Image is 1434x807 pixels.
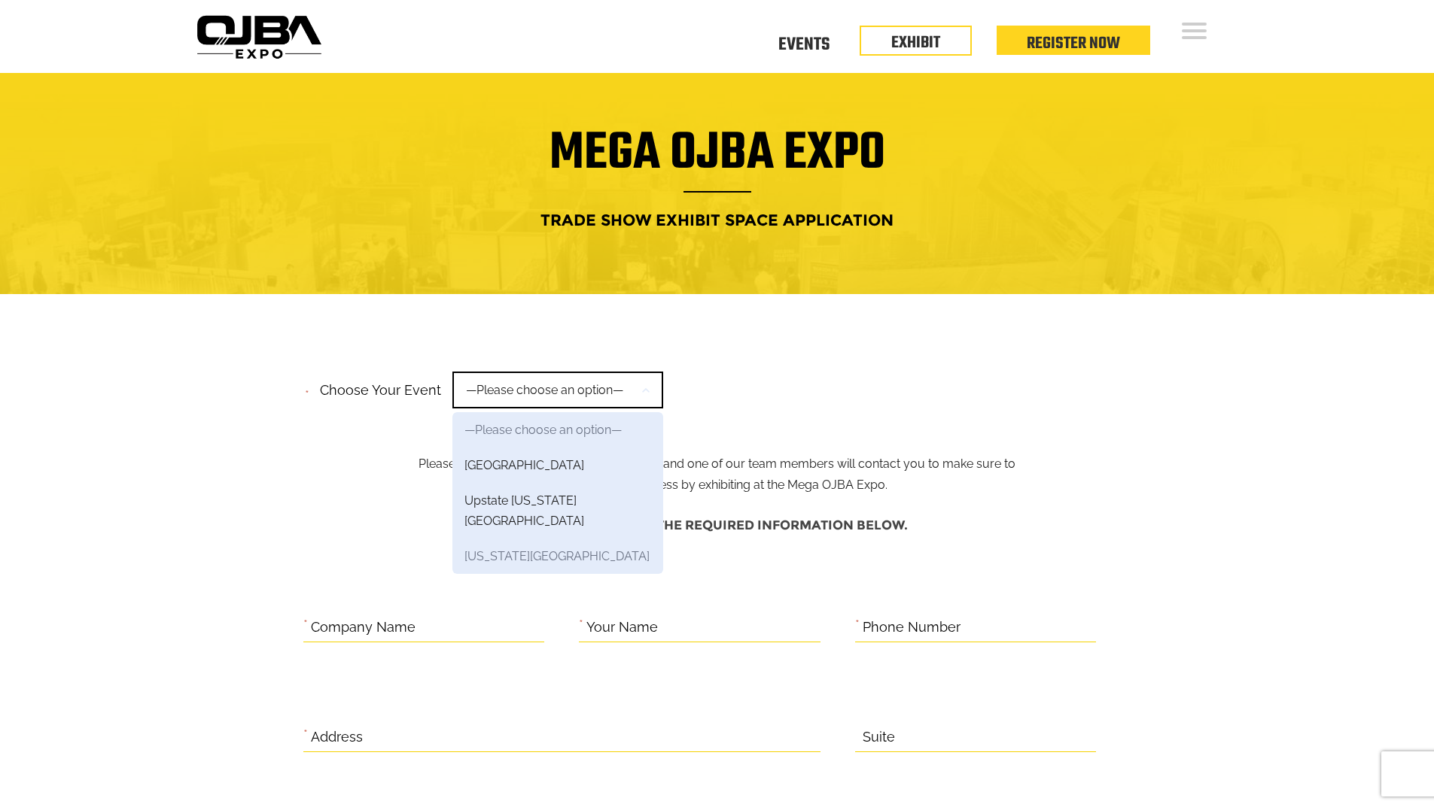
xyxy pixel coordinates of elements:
[452,447,663,483] a: [GEOGRAPHIC_DATA]
[863,616,961,639] label: Phone Number
[406,378,1028,496] p: Please fill and submit the information below and one of our team members will contact you to make...
[452,539,663,574] a: [US_STATE][GEOGRAPHIC_DATA]
[303,511,1131,540] h4: Please complete the required information below.
[452,483,663,539] a: Upstate [US_STATE][GEOGRAPHIC_DATA]
[586,616,658,639] label: Your Name
[202,206,1233,234] h4: Trade Show Exhibit Space Application
[863,726,895,749] label: Suite
[311,726,363,749] label: Address
[891,30,940,56] a: EXHIBIT
[452,412,663,447] a: —Please choose an option—
[452,372,663,408] span: —Please choose an option—
[1027,31,1120,56] a: Register Now
[202,132,1233,193] h1: Mega OJBA Expo
[311,369,441,402] label: Choose your event
[311,616,416,639] label: Company Name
